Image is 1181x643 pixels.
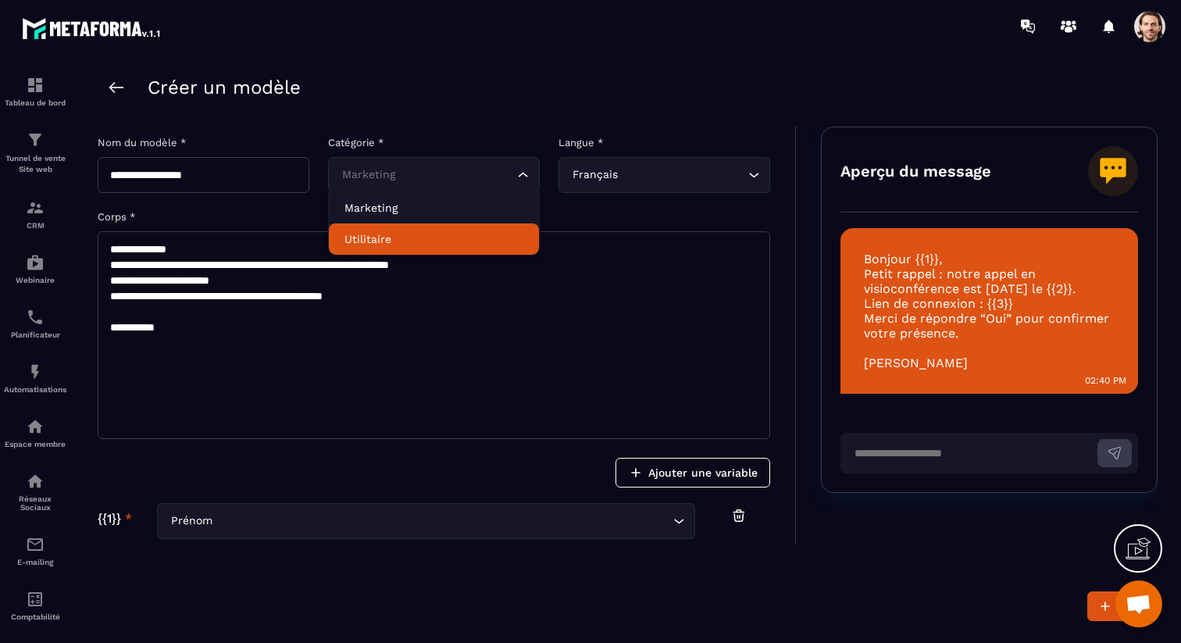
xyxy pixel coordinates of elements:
a: automationsautomationsEspace membre [4,405,66,460]
div: Search for option [157,503,695,539]
button: Créer [1087,591,1158,621]
a: social-networksocial-networkRéseaux Sociaux [4,460,66,523]
label: Langue * [558,137,603,148]
p: CRM [4,221,66,230]
img: scheduler [26,308,45,327]
p: Tunnel de vente Site web [4,153,66,175]
img: email [26,535,45,554]
p: Marketing [344,200,523,216]
img: automations [26,253,45,272]
label: Catégorie * [328,137,384,148]
img: logo [22,14,162,42]
input: Search for option [216,513,669,530]
span: Français [569,166,621,184]
img: automations [26,417,45,436]
img: accountant [26,590,45,609]
a: formationformationCRM [4,187,66,241]
a: automationsautomationsAutomatisations [4,351,66,405]
div: Search for option [558,157,770,193]
p: Espace membre [4,440,66,448]
p: Planificateur [4,330,66,339]
a: formationformationTunnel de vente Site web [4,119,66,187]
p: Automatisations [4,385,66,394]
label: Nom du modèle * [98,137,186,148]
a: automationsautomationsWebinaire [4,241,66,296]
span: {{1}} [98,511,121,526]
p: E-mailing [4,558,66,566]
img: automations [26,363,45,381]
a: formationformationTableau de bord [4,64,66,119]
a: schedulerschedulerPlanificateur [4,296,66,351]
a: emailemailE-mailing [4,523,66,578]
img: formation [26,198,45,217]
a: Ouvrir le chat [1115,580,1162,627]
span: Prénom [167,513,216,530]
div: Search for option [328,157,540,193]
p: Réseaux Sociaux [4,495,66,512]
img: formation [26,76,45,95]
input: Search for option [338,166,514,184]
p: Webinaire [4,276,66,284]
input: Search for option [621,166,744,184]
img: social-network [26,472,45,491]
img: formation [26,130,45,149]
label: Corps * [98,211,135,223]
p: Utilitaire [344,231,523,247]
p: Comptabilité [4,613,66,621]
button: Ajouter une variable [615,458,770,488]
a: accountantaccountantComptabilité [4,578,66,633]
h2: Créer un modèle [148,77,301,98]
p: Tableau de bord [4,98,66,107]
